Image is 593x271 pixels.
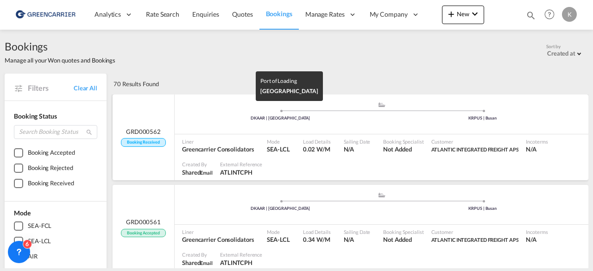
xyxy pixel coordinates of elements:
div: AIR [28,252,38,261]
div: K [562,7,577,22]
span: SEA-LCL [267,145,290,153]
span: Mode [14,209,31,217]
div: Help [542,6,562,23]
span: N/A [344,145,371,153]
span: GRD000561 [126,218,161,226]
span: Created By [182,161,213,168]
div: Booking Rejected [28,164,73,173]
span: My Company [370,10,408,19]
span: Mode [267,228,290,235]
div: SEA-LCL [28,237,51,246]
span: Sailing Date [344,138,371,145]
span: Booking Accepted [121,229,165,238]
span: Created By [182,251,213,258]
span: Shared Email [182,258,213,267]
span: Filters [28,83,74,93]
span: Bookings [5,39,115,54]
span: Analytics [95,10,121,19]
span: Bookings [266,10,292,18]
span: ATLANTIC INTEGRATED FREIGHT APS [431,146,519,152]
span: Shared Email [182,168,213,176]
span: External Reference [220,251,262,258]
span: N/A [344,235,371,244]
span: Email [200,170,213,176]
span: Mode [267,138,290,145]
a: Clear All [74,84,97,92]
div: icon-magnify [526,10,536,24]
div: 70 Results Found [114,74,158,94]
span: New [446,10,480,18]
span: Customer [431,228,519,235]
div: GRD000562 Booking Received assets/icons/custom/ship-fill.svgassets/icons/custom/roll-o-plane.svgP... [113,95,588,180]
span: Quotes [232,10,252,18]
div: KRPUS | Busan [382,115,584,121]
span: Enquiries [192,10,219,18]
div: [GEOGRAPHIC_DATA] [260,86,318,96]
img: b0b18ec08afe11efb1d4932555f5f09d.png [14,4,76,25]
span: Manage all your Won quotes and Bookings [5,56,115,64]
div: N/A [526,145,536,153]
md-icon: assets/icons/custom/ship-fill.svg [376,102,387,107]
span: ATLANTIC INTEGRATED FREIGHT APS [431,145,519,153]
div: DKAAR | [GEOGRAPHIC_DATA] [179,115,382,121]
div: N/A [526,235,536,244]
div: Created at [547,50,575,57]
span: Rate Search [146,10,179,18]
md-checkbox: AIR [14,252,97,261]
md-icon: assets/icons/custom/ship-fill.svg [376,193,387,197]
span: Greencarrier Consolidators [182,235,254,244]
div: Booking Status [14,112,97,121]
span: External Reference [220,161,262,168]
div: Port of Loading [260,76,318,86]
div: DKAAR | [GEOGRAPHIC_DATA] [179,206,382,212]
span: SEA-LCL [267,235,290,244]
span: Not Added [383,235,423,244]
div: Booking Accepted [28,148,75,158]
md-icon: icon-magnify [526,10,536,20]
md-checkbox: SEA-FCL [14,221,97,231]
md-icon: icon-magnify [86,129,93,136]
span: Sailing Date [344,228,371,235]
span: GRD000562 [126,127,161,136]
div: GRD000561 Booking Accepted assets/icons/custom/ship-fill.svgassets/icons/custom/roll-o-plane.svgP... [113,185,588,271]
span: Booking Received [121,138,165,147]
span: 0.34 W/M [303,236,330,243]
span: Not Added [383,145,423,153]
md-icon: icon-chevron-down [469,8,480,19]
span: ATLANTIC INTEGRATED FREIGHT APS [431,235,519,244]
span: Load Details [303,138,331,145]
span: Email [200,260,213,266]
span: Liner [182,228,254,235]
span: Liner [182,138,254,145]
span: Booking Status [14,112,57,120]
md-checkbox: SEA-LCL [14,237,97,246]
div: SEA-FCL [28,221,51,231]
span: Help [542,6,557,22]
span: ATLANTIC INTEGRATED FREIGHT APS [431,237,519,243]
span: Booking Specialist [383,138,423,145]
md-icon: icon-plus 400-fg [446,8,457,19]
span: Incoterms [526,228,548,235]
span: Load Details [303,228,331,235]
span: Sort by [546,43,561,50]
button: icon-plus 400-fgNewicon-chevron-down [442,6,484,24]
span: ATLINTCPH [220,168,262,176]
div: KRPUS | Busan [382,206,584,212]
span: Booking Specialist [383,228,423,235]
span: Greencarrier Consolidators [182,145,254,153]
span: ATLINTCPH [220,258,262,267]
span: Incoterms [526,138,548,145]
span: 0.02 W/M [303,145,330,153]
input: Search Booking Status [14,125,97,139]
span: Customer [431,138,519,145]
span: Manage Rates [305,10,345,19]
div: Booking Received [28,179,74,188]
